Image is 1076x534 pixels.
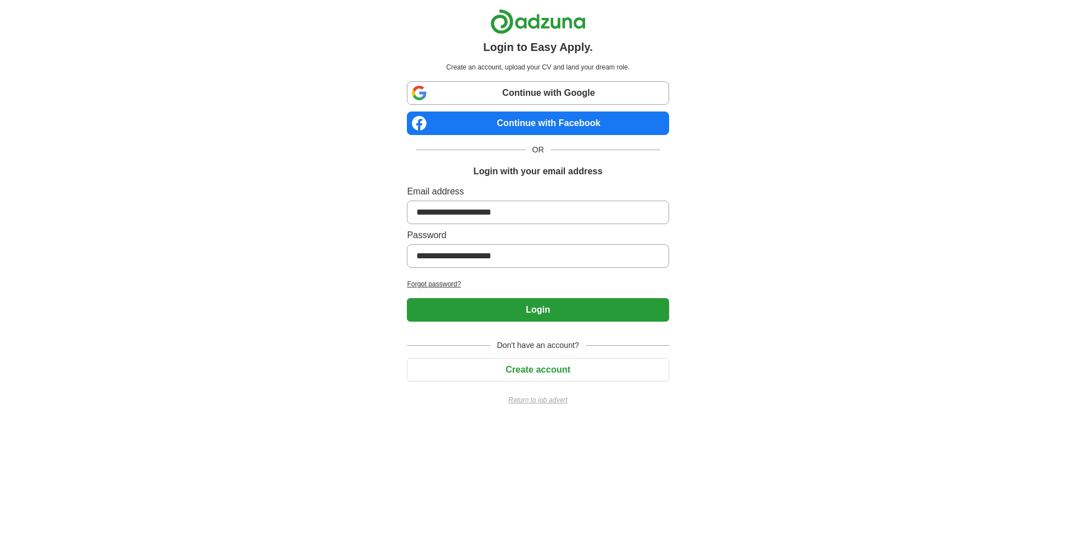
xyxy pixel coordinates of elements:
img: Adzuna logo [490,9,586,34]
h1: Login to Easy Apply. [483,39,593,55]
a: Create account [407,365,669,374]
h1: Login with your email address [474,165,602,178]
span: Don't have an account? [490,340,586,351]
a: Return to job advert [407,395,669,405]
button: Create account [407,358,669,382]
label: Password [407,229,669,242]
a: Continue with Facebook [407,112,669,135]
a: Continue with Google [407,81,669,105]
span: OR [526,144,551,156]
a: Forgot password? [407,279,669,289]
button: Login [407,298,669,322]
label: Email address [407,185,669,198]
p: Create an account, upload your CV and land your dream role. [409,62,666,72]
